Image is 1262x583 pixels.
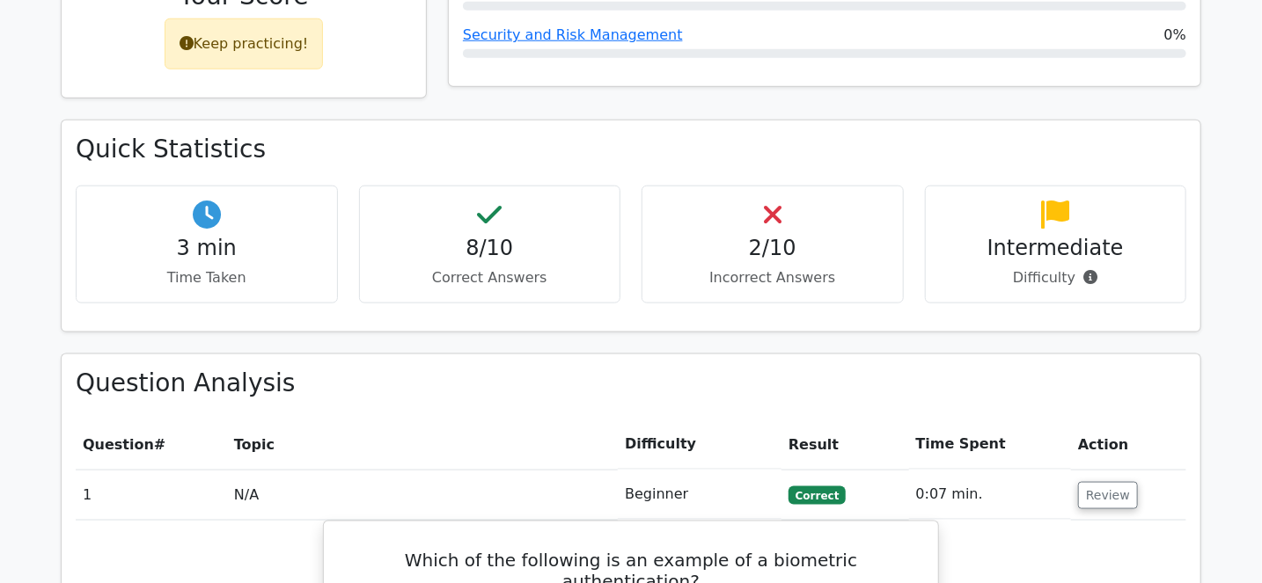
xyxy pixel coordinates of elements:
[1164,25,1186,46] span: 0%
[91,236,323,261] h4: 3 min
[618,470,781,520] td: Beginner
[76,419,227,470] th: #
[76,135,1186,164] h3: Quick Statistics
[657,267,889,288] p: Incorrect Answers
[76,368,1186,398] h3: Question Analysis
[1071,419,1186,470] th: Action
[91,267,323,288] p: Time Taken
[374,236,606,261] h4: 8/10
[83,436,154,453] span: Question
[227,470,618,520] td: N/A
[909,470,1071,520] td: 0:07 min.
[165,18,324,69] div: Keep practicing!
[781,419,909,470] th: Result
[789,486,846,504] span: Correct
[463,26,683,43] a: Security and Risk Management
[76,470,227,520] td: 1
[940,267,1172,288] p: Difficulty
[940,236,1172,261] h4: Intermediate
[618,419,781,470] th: Difficulty
[227,419,618,470] th: Topic
[657,236,889,261] h4: 2/10
[909,419,1071,470] th: Time Spent
[1078,482,1138,509] button: Review
[374,267,606,288] p: Correct Answers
